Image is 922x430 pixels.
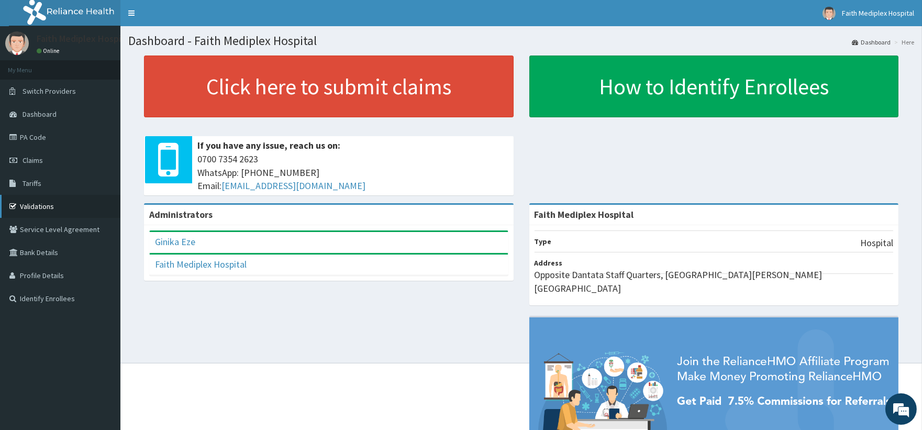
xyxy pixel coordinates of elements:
a: [EMAIL_ADDRESS][DOMAIN_NAME] [221,180,365,192]
b: If you have any issue, reach us on: [197,139,340,151]
span: Switch Providers [23,86,76,96]
img: User Image [5,31,29,55]
strong: Faith Mediplex Hospital [535,208,634,220]
span: Tariffs [23,179,41,188]
span: 0700 7354 2623 WhatsApp: [PHONE_NUMBER] Email: [197,152,508,193]
span: Dashboard [23,109,57,119]
span: Faith Mediplex Hospital [842,8,914,18]
img: User Image [823,7,836,20]
div: Minimize live chat window [172,5,197,30]
a: Ginika Eze [155,236,195,248]
b: Address [535,258,563,268]
span: We're online! [61,132,145,238]
a: How to Identify Enrollees [529,56,899,117]
p: Faith Mediplex Hospital [37,34,132,43]
p: Opposite Dantata Staff Quarters, [GEOGRAPHIC_DATA][PERSON_NAME][GEOGRAPHIC_DATA] [535,268,894,295]
h1: Dashboard - Faith Mediplex Hospital [128,34,914,48]
textarea: Type your message and hit 'Enter' [5,286,199,323]
a: Online [37,47,62,54]
span: Claims [23,156,43,165]
a: Click here to submit claims [144,56,514,117]
div: Chat with us now [54,59,176,72]
a: Dashboard [852,38,891,47]
a: Faith Mediplex Hospital [155,258,247,270]
p: Hospital [860,236,893,250]
b: Type [535,237,552,246]
li: Here [892,38,914,47]
img: d_794563401_company_1708531726252_794563401 [19,52,42,79]
b: Administrators [149,208,213,220]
